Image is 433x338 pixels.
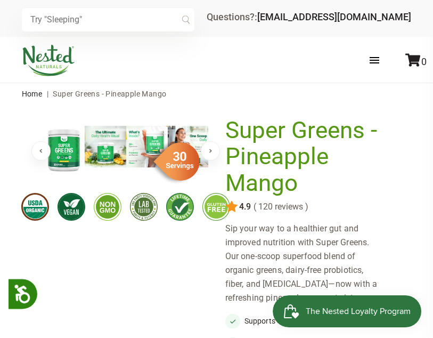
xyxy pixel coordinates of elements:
button: Next [201,141,220,160]
img: star.svg [225,200,238,213]
nav: breadcrumbs [22,83,412,104]
iframe: Button to open loyalty program pop-up [273,295,422,327]
img: glutenfree [202,193,230,221]
span: | [44,90,51,98]
a: [EMAIL_ADDRESS][DOMAIN_NAME] [257,11,411,22]
img: usdaorganic [21,193,49,221]
img: Super Greens - Pineapple Mango [43,126,85,174]
span: ( 120 reviews ) [251,202,308,212]
li: Supports Gut Health [225,313,390,328]
img: Super Greens - Pineapple Mango [126,126,168,167]
span: 0 [421,56,427,67]
button: Previous [31,141,51,160]
a: 0 [405,56,427,67]
input: Try "Sleeping" [22,8,194,31]
img: lifetimeguarantee [166,193,194,221]
div: Sip your way to a healthier gut and improved nutrition with Super Greens. Our one-scoop superfood... [225,222,390,305]
span: Super Greens - Pineapple Mango [53,90,166,98]
img: vegan [58,193,85,221]
img: Nested Naturals [22,45,75,76]
img: gmofree [94,193,121,221]
img: sg-servings-30.png [146,139,200,184]
a: Home [22,90,43,98]
img: Super Greens - Pineapple Mango [85,126,126,167]
span: 4.9 [238,202,251,212]
h1: Super Greens - Pineapple Mango [225,117,385,197]
img: Super Greens - Pineapple Mango [168,126,209,167]
div: Questions?: [207,12,411,22]
img: thirdpartytested [130,193,158,221]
